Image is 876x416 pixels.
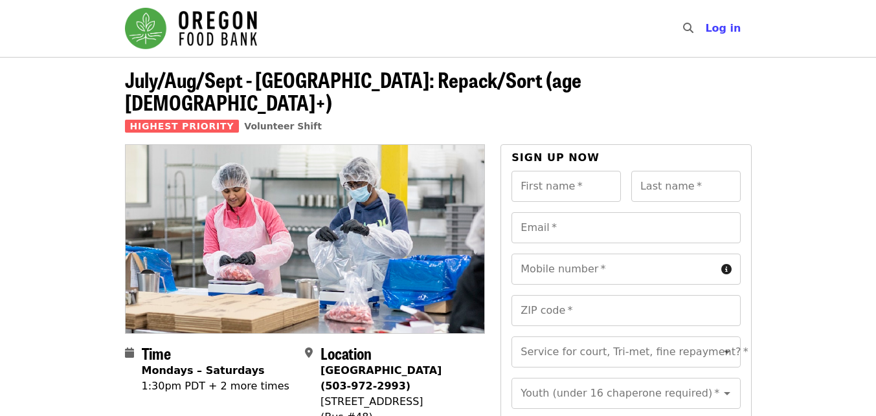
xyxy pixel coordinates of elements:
[142,364,265,377] strong: Mondays – Saturdays
[125,8,257,49] img: Oregon Food Bank - Home
[125,64,581,117] span: July/Aug/Sept - [GEOGRAPHIC_DATA]: Repack/Sort (age [DEMOGRAPHIC_DATA]+)
[718,384,736,402] button: Open
[511,151,600,164] span: Sign up now
[683,22,693,34] i: search icon
[718,343,736,361] button: Open
[631,171,741,202] input: Last name
[126,145,485,333] img: July/Aug/Sept - Beaverton: Repack/Sort (age 10+) organized by Oregon Food Bank
[511,254,715,285] input: Mobile number
[511,171,621,202] input: First name
[320,394,475,410] div: [STREET_ADDRESS]
[511,295,740,326] input: ZIP code
[125,347,134,359] i: calendar icon
[125,120,240,133] span: Highest Priority
[695,16,751,41] button: Log in
[244,121,322,131] a: Volunteer Shift
[142,342,171,364] span: Time
[320,342,372,364] span: Location
[701,13,712,44] input: Search
[320,364,442,392] strong: [GEOGRAPHIC_DATA] (503-972-2993)
[142,378,289,394] div: 1:30pm PDT + 2 more times
[511,212,740,243] input: Email
[705,22,741,34] span: Log in
[305,347,313,359] i: map-marker-alt icon
[721,263,732,276] i: circle-info icon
